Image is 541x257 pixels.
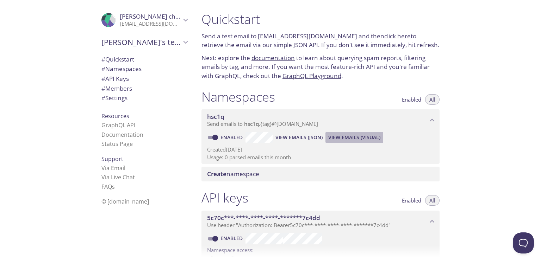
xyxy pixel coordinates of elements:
[275,133,323,142] span: View Emails (JSON)
[207,170,226,178] span: Create
[207,170,259,178] span: namespace
[219,134,245,141] a: Enabled
[101,131,143,139] a: Documentation
[101,84,132,92] span: Members
[101,75,105,83] span: #
[207,154,434,161] p: Usage: 0 parsed emails this month
[384,32,411,40] a: click here
[201,32,440,50] p: Send a test email to and then to retrieve the email via our simple JSON API. If you don't see it ...
[101,155,123,163] span: Support
[201,53,440,81] p: Next: explore the to learn about querying spam reports, filtering emails by tag, and more. If you...
[101,121,135,129] a: GraphQL API
[101,140,133,148] a: Status Page
[398,94,425,105] button: Enabled
[101,173,135,181] a: Via Live Chat
[96,84,193,94] div: Members
[96,54,193,64] div: Quickstart
[207,113,224,121] span: hsc1q
[207,146,434,153] p: Created [DATE]
[207,120,318,127] span: Send emails to . {tag} @[DOMAIN_NAME]
[425,94,440,105] button: All
[244,120,259,127] span: hsc1q
[201,109,440,131] div: hsc1q namespace
[251,54,295,62] a: documentation
[96,64,193,74] div: Namespaces
[207,244,254,255] label: Namespace access:
[425,195,440,206] button: All
[398,195,425,206] button: Enabled
[101,55,105,63] span: #
[96,8,193,32] div: Mohamed chaibi
[201,89,275,105] h1: Namespaces
[101,65,142,73] span: Namespaces
[201,167,440,181] div: Create namespace
[101,183,115,191] a: FAQ
[201,11,440,27] h1: Quickstart
[258,32,357,40] a: [EMAIL_ADDRESS][DOMAIN_NAME]
[101,198,149,205] span: © [DOMAIN_NAME]
[96,74,193,84] div: API Keys
[101,75,129,83] span: API Keys
[120,20,181,27] p: [EMAIL_ADDRESS][DOMAIN_NAME]
[96,33,193,51] div: Mohamed's team
[101,112,129,120] span: Resources
[101,94,105,102] span: #
[328,133,380,142] span: View Emails (Visual)
[96,93,193,103] div: Team Settings
[112,183,115,191] span: s
[101,84,105,92] span: #
[513,232,534,253] iframe: Help Scout Beacon - Open
[101,94,128,102] span: Settings
[219,235,245,242] a: Enabled
[101,55,134,63] span: Quickstart
[120,12,185,20] span: [PERSON_NAME] chaibi
[101,65,105,73] span: #
[201,190,248,206] h1: API keys
[101,37,181,47] span: [PERSON_NAME]'s team
[101,164,125,172] a: Via Email
[273,132,325,143] button: View Emails (JSON)
[325,132,383,143] button: View Emails (Visual)
[282,72,341,80] a: GraphQL Playground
